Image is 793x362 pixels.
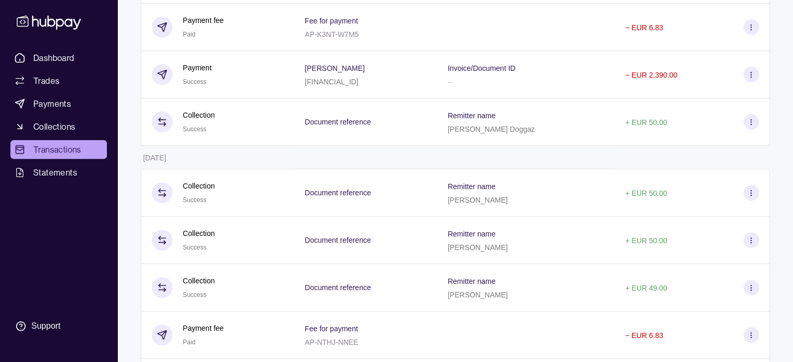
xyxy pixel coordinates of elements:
[143,154,166,162] p: [DATE]
[305,338,359,346] p: AP-NTHJ-NNEE
[183,126,206,133] span: Success
[183,196,206,204] span: Success
[33,74,59,87] span: Trades
[10,94,107,113] a: Payments
[305,236,371,244] p: Document reference
[183,322,224,334] p: Payment fee
[183,244,206,251] span: Success
[10,117,107,136] a: Collections
[10,315,107,337] a: Support
[183,228,215,239] p: Collection
[10,163,107,182] a: Statements
[183,31,196,38] span: Paid
[448,277,496,285] p: Remitter name
[448,125,535,133] p: [PERSON_NAME] Doggaz
[183,291,206,298] span: Success
[448,78,452,86] p: –
[10,71,107,90] a: Trades
[31,320,60,332] div: Support
[183,15,224,26] p: Payment fee
[625,284,667,292] p: + EUR 49.00
[448,291,508,299] p: [PERSON_NAME]
[183,339,196,346] span: Paid
[448,230,496,238] p: Remitter name
[305,30,359,39] p: AP-K3NT-W7M5
[33,52,75,64] span: Dashboard
[33,166,77,179] span: Statements
[183,62,212,73] p: Payment
[625,189,667,197] p: + EUR 50.00
[305,189,371,197] p: Document reference
[625,71,677,79] p: − EUR 2,390.00
[625,23,663,32] p: − EUR 6.83
[625,331,663,340] p: − EUR 6.83
[305,64,365,72] p: [PERSON_NAME]
[448,182,496,191] p: Remitter name
[448,196,508,204] p: [PERSON_NAME]
[625,118,667,127] p: + EUR 50.00
[10,48,107,67] a: Dashboard
[305,78,359,86] p: [FINANCIAL_ID]
[183,78,206,85] span: Success
[305,17,358,25] p: Fee for payment
[183,275,215,286] p: Collection
[448,243,508,252] p: [PERSON_NAME]
[33,97,71,110] span: Payments
[305,324,358,333] p: Fee for payment
[10,140,107,159] a: Transactions
[448,64,516,72] p: Invoice/Document ID
[183,109,215,121] p: Collection
[183,180,215,192] p: Collection
[448,111,496,120] p: Remitter name
[305,283,371,292] p: Document reference
[625,236,667,245] p: + EUR 50.00
[33,120,75,133] span: Collections
[33,143,81,156] span: Transactions
[305,118,371,126] p: Document reference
